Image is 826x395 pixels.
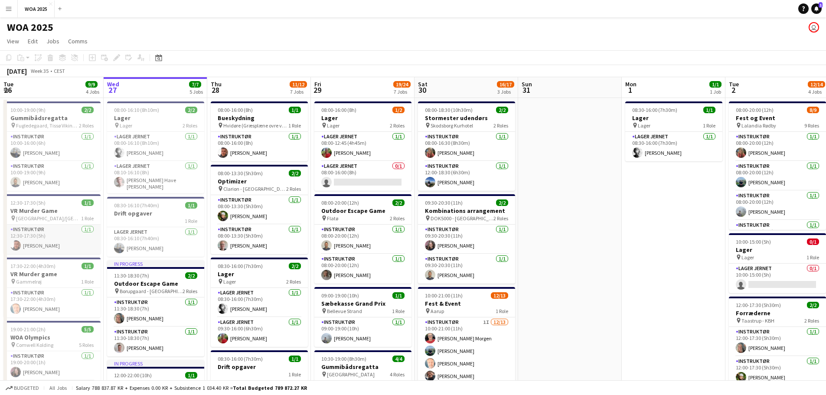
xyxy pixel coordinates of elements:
[418,225,515,254] app-card-role: Instruktør1/109:30-20:30 (11h)[PERSON_NAME]
[493,122,508,129] span: 2 Roles
[493,215,508,222] span: 2 Roles
[497,88,514,95] div: 3 Jobs
[496,107,508,113] span: 2/2
[321,107,356,113] span: 08:00-16:00 (8h)
[418,161,515,191] app-card-role: Instruktør1/112:00-18:30 (6h30m)[PERSON_NAME]
[114,202,159,209] span: 08:30-16:10 (7h40m)
[10,199,46,206] span: 12:30-17:30 (5h)
[625,132,722,161] app-card-role: Lager Jernet1/108:30-16:00 (7h30m)[PERSON_NAME]
[418,114,515,122] h3: Stormester udendørs
[28,37,38,45] span: Edit
[7,37,19,45] span: View
[418,207,515,215] h3: Kombinations arrangement
[211,195,308,225] app-card-role: Instruktør1/108:00-13:30 (5h30m)[PERSON_NAME]
[82,263,94,269] span: 1/1
[496,199,508,206] span: 2/2
[314,101,411,191] app-job-card: 08:00-16:00 (8h)1/2Lager Lager2 RolesLager Jernet1/108:00-12:45 (4h45m)[PERSON_NAME]Lager Jernet0...
[211,258,308,347] app-job-card: 08:30-16:00 (7h30m)2/2Lager Lager2 RolesLager Jernet1/108:30-16:00 (7h30m)[PERSON_NAME]Lager Jern...
[114,372,152,379] span: 12:00-22:00 (10h)
[10,263,56,269] span: 17:30-22:00 (4h30m)
[736,302,781,308] span: 12:00-17:30 (5h30m)
[24,36,41,47] a: Edit
[16,342,53,348] span: Comwell Kolding
[819,2,823,8] span: 1
[729,297,826,386] app-job-card: 12:00-17:30 (5h30m)2/2Forræderne Taastrup - KBH2 RolesInstruktør1/112:00-17:30 (5h30m)[PERSON_NAM...
[314,114,411,122] h3: Lager
[497,81,514,88] span: 16/17
[183,122,197,129] span: 2 Roles
[107,101,204,193] app-job-card: 08:00-16:10 (8h10m)2/2Lager Lager2 RolesLager Jernet1/108:00-16:10 (8h10m)[PERSON_NAME]Lager Jern...
[417,85,428,95] span: 30
[18,0,55,17] button: WOA 2025
[729,132,826,161] app-card-role: Instruktør1/108:00-20:00 (12h)[PERSON_NAME]
[314,194,411,284] app-job-card: 08:00-20:00 (12h)2/2Outdoor Escape Game Flatø2 RolesInstruktør1/108:00-20:00 (12h)[PERSON_NAME]In...
[211,177,308,185] h3: Optimizer
[211,114,308,122] h3: Bueskydning
[185,107,197,113] span: 2/2
[3,351,101,381] app-card-role: Instruktør1/119:00-20:00 (1h)[PERSON_NAME]
[65,36,91,47] a: Comms
[729,264,826,293] app-card-role: Lager Jernet0/110:00-15:00 (5h)
[120,122,132,129] span: Lager
[289,170,301,176] span: 2/2
[3,194,101,254] app-job-card: 12:30-17:30 (5h)1/1VR Murder Game [GEOGRAPHIC_DATA]/[GEOGRAPHIC_DATA]1 RoleInstruktør1/112:30-17:...
[290,81,307,88] span: 11/12
[223,122,288,129] span: Hvidøre (Græsplæne ovre ved [GEOGRAPHIC_DATA])
[286,278,301,285] span: 2 Roles
[3,258,101,317] div: 17:30-22:00 (4h30m)1/1VR Murder game Gammelrøj1 RoleInstruktør1/117:30-22:00 (4h30m)[PERSON_NAME]
[625,101,722,161] div: 08:30-16:00 (7h30m)1/1Lager Lager1 RoleLager Jernet1/108:30-16:00 (7h30m)[PERSON_NAME]
[76,385,307,391] div: Salary 788 837.87 KR + Expenses 0.00 KR + Subsistence 1 034.40 KR =
[14,385,39,391] span: Budgeted
[288,371,301,378] span: 1 Role
[211,317,308,347] app-card-role: Lager Jernet1/109:30-16:00 (6h30m)[PERSON_NAME]
[736,238,771,245] span: 10:00-15:00 (5h)
[736,107,774,113] span: 08:00-20:00 (12h)
[314,132,411,161] app-card-role: Lager Jernet1/108:00-12:45 (4h45m)[PERSON_NAME]
[314,317,411,347] app-card-role: Instruktør1/109:00-19:00 (10h)[PERSON_NAME]
[807,238,819,245] span: 0/1
[233,385,307,391] span: Total Budgeted 789 872.27 KR
[3,161,101,191] app-card-role: Instruktør1/110:00-19:00 (9h)[PERSON_NAME]
[3,225,101,254] app-card-role: Instruktør1/112:30-17:30 (5h)[PERSON_NAME]
[522,80,532,88] span: Sun
[425,199,463,206] span: 09:30-20:30 (11h)
[625,80,637,88] span: Mon
[392,107,405,113] span: 1/2
[327,122,340,129] span: Lager
[107,260,204,267] div: In progress
[107,227,204,257] app-card-role: Lager Jernet1/108:30-16:10 (7h40m)[PERSON_NAME]
[3,333,101,341] h3: WOA Olympics
[729,114,826,122] h3: Fest og Event
[85,81,98,88] span: 9/9
[290,88,307,95] div: 7 Jobs
[807,107,819,113] span: 8/9
[809,22,819,33] app-user-avatar: Bettina Madsen
[16,122,79,129] span: Fugledegaard, Tissø Vikingecenter
[211,132,308,161] app-card-role: Instruktør1/108:00-16:00 (8h)[PERSON_NAME]
[321,356,366,362] span: 10:30-19:00 (8h30m)
[7,21,53,34] h1: WOA 2025
[729,233,826,293] app-job-card: 10:00-15:00 (5h)0/1Lager Lager1 RoleLager Jernet0/110:00-15:00 (5h)
[114,272,149,279] span: 11:30-18:30 (7h)
[710,88,721,95] div: 1 Job
[223,186,286,192] span: Clarion - [GEOGRAPHIC_DATA]
[392,356,405,362] span: 4/4
[313,85,321,95] span: 29
[314,300,411,307] h3: Sæbekasse Grand Prix
[806,254,819,261] span: 1 Role
[392,308,405,314] span: 1 Role
[2,85,13,95] span: 26
[82,326,94,333] span: 5/5
[82,107,94,113] span: 2/2
[3,114,101,122] h3: Gummibådsregatta
[625,114,722,122] h3: Lager
[120,288,183,294] span: Borupgaard - [GEOGRAPHIC_DATA]
[211,288,308,317] app-card-role: Lager Jernet1/108:30-16:00 (7h30m)[PERSON_NAME]
[638,122,650,129] span: Lager
[10,326,46,333] span: 19:00-21:00 (2h)
[107,197,204,257] div: 08:30-16:10 (7h40m)1/1Drift opgaver1 RoleLager Jernet1/108:30-16:10 (7h40m)[PERSON_NAME]
[211,270,308,278] h3: Lager
[107,260,204,356] div: In progress11:30-18:30 (7h)2/2Outdoor Escape Game Borupgaard - [GEOGRAPHIC_DATA]2 RolesInstruktør...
